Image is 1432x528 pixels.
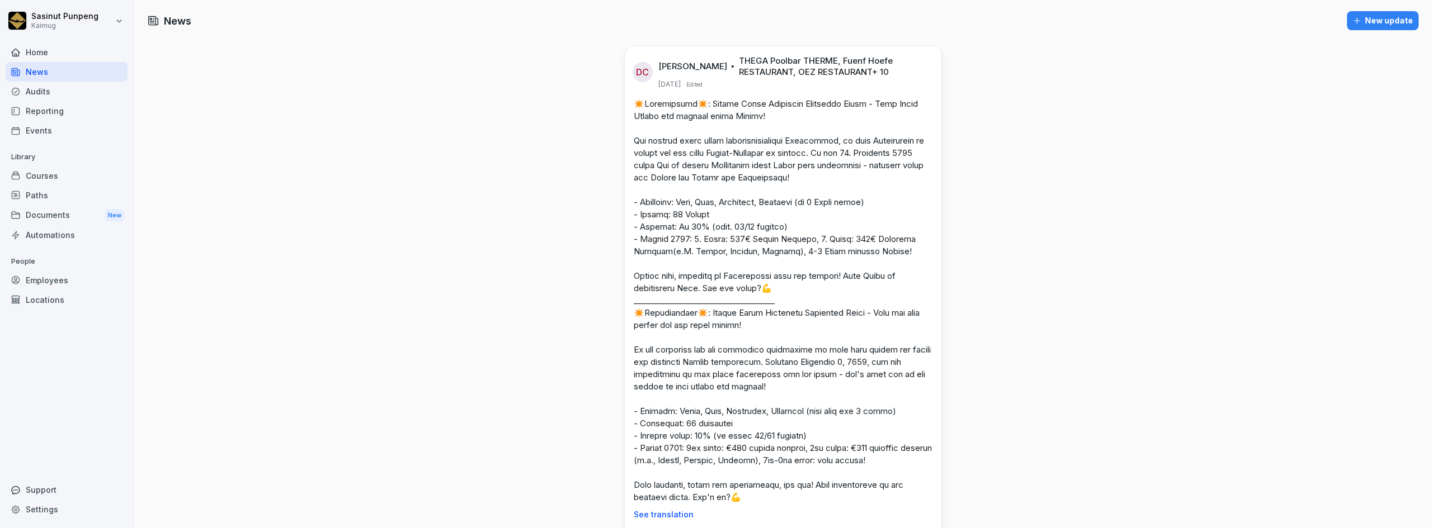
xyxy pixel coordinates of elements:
p: [DATE] [658,80,681,89]
a: Locations [6,290,128,310]
div: DC [633,62,653,82]
p: ✴️Loremipsumd✴️: Sitame Conse Adipiscin Elitseddo Eiusm - Temp Incid Utlabo etd magnaal enima Min... [634,98,932,503]
a: Paths [6,185,128,205]
a: Automations [6,225,128,245]
p: [PERSON_NAME] [658,61,727,72]
a: Employees [6,270,128,290]
p: Kaimug [31,22,98,30]
div: New update [1353,15,1413,27]
p: Library [6,148,128,166]
div: New [105,209,124,222]
a: Settings [6,500,128,519]
a: News [6,62,128,82]
p: THEGA Poolbar THERME, Fuenf Hoefe RESTAURANT, OEZ RESTAURANT + 10 [739,55,927,78]
div: Support [6,480,128,500]
div: Documents [6,205,128,226]
a: DocumentsNew [6,205,128,226]
p: Edited [686,80,703,89]
a: Audits [6,82,128,101]
p: Sasinut Punpeng [31,12,98,21]
button: New update [1347,11,1419,30]
a: Reporting [6,101,128,121]
p: People [6,253,128,270]
h1: News [164,13,191,28]
a: Home [6,42,128,62]
a: Courses [6,166,128,185]
a: Events [6,121,128,140]
p: See translation [634,510,932,519]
